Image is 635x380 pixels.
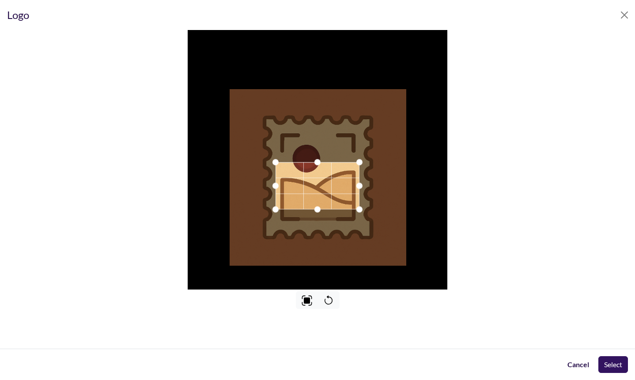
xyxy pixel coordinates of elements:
[323,295,334,306] svg: Reset image
[598,356,628,373] button: Select
[7,7,29,23] div: Logo
[562,356,595,373] button: Cancel
[302,295,312,306] img: Center image
[617,8,631,22] button: Close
